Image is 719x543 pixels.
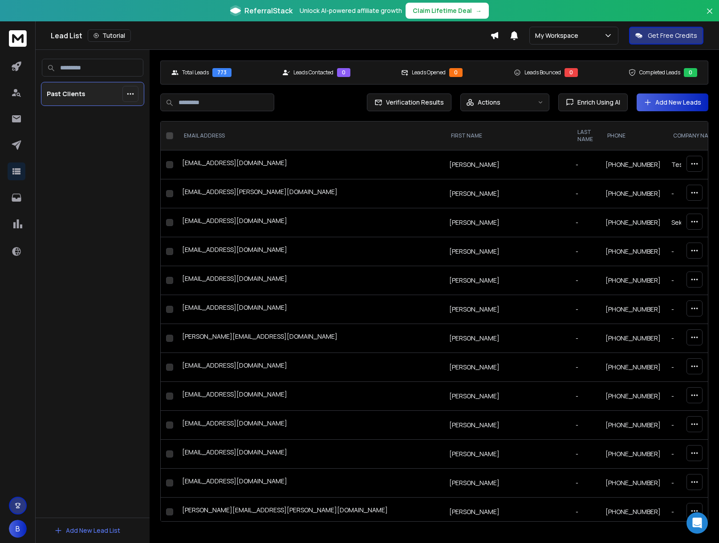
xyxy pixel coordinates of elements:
td: [PHONE_NUMBER] [600,266,666,295]
p: Total Leads [182,69,209,76]
div: Lead List [51,29,490,42]
span: Verification Results [382,98,444,107]
div: [EMAIL_ADDRESS][DOMAIN_NAME] [182,390,439,402]
button: Add New Lead List [47,522,127,539]
td: - [570,150,600,179]
td: [PERSON_NAME] [444,440,570,469]
th: Phone [600,122,666,150]
td: [PHONE_NUMBER] [600,208,666,237]
td: [PERSON_NAME] [444,237,570,266]
td: - [570,411,600,440]
button: B [9,520,27,538]
td: [PERSON_NAME] [444,266,570,295]
p: Leads Opened [412,69,446,76]
div: [EMAIL_ADDRESS][DOMAIN_NAME] [182,245,439,258]
td: - [570,179,600,208]
div: 773 [212,68,232,77]
td: [PERSON_NAME] [444,179,570,208]
td: [PHONE_NUMBER] [600,179,666,208]
td: [PHONE_NUMBER] [600,353,666,382]
button: Enrich Using AI [558,93,628,111]
div: 0 [684,68,697,77]
div: [EMAIL_ADDRESS][DOMAIN_NAME] [182,216,439,229]
div: [EMAIL_ADDRESS][DOMAIN_NAME] [182,477,439,489]
div: [PERSON_NAME][EMAIL_ADDRESS][PERSON_NAME][DOMAIN_NAME] [182,506,439,518]
p: Get Free Credits [648,31,697,40]
td: - [570,237,600,266]
td: [PERSON_NAME] [444,295,570,324]
a: Add New Leads [644,98,701,107]
td: - [570,324,600,353]
button: Close banner [704,5,715,27]
td: [PERSON_NAME] [444,208,570,237]
td: [PERSON_NAME] [444,353,570,382]
td: [PHONE_NUMBER] [600,469,666,498]
th: FIRST NAME [444,122,570,150]
td: - [570,440,600,469]
td: - [570,266,600,295]
td: [PERSON_NAME] [444,382,570,411]
td: - [570,469,600,498]
div: 0 [565,68,578,77]
div: 0 [337,68,350,77]
button: Add New Leads [637,93,708,111]
td: [PHONE_NUMBER] [600,295,666,324]
p: Past Clients [47,89,85,98]
button: Claim Lifetime Deal→ [406,3,489,19]
button: Get Free Credits [629,27,703,45]
div: 0 [449,68,463,77]
p: Leads Contacted [293,69,333,76]
td: [PHONE_NUMBER] [600,150,666,179]
div: [EMAIL_ADDRESS][DOMAIN_NAME] [182,361,439,373]
div: Open Intercom Messenger [687,512,708,534]
button: Verification Results [367,93,451,111]
td: - [570,208,600,237]
td: - [570,353,600,382]
td: [PHONE_NUMBER] [600,237,666,266]
td: [PHONE_NUMBER] [600,498,666,527]
span: Enrich Using AI [574,98,620,107]
td: [PHONE_NUMBER] [600,440,666,469]
div: [PERSON_NAME][EMAIL_ADDRESS][DOMAIN_NAME] [182,332,439,344]
td: [PERSON_NAME] [444,469,570,498]
span: ReferralStack [244,5,292,16]
th: LAST NAME [570,122,600,150]
td: [PERSON_NAME] [444,411,570,440]
td: [PERSON_NAME] [444,324,570,353]
td: - [570,498,600,527]
div: [EMAIL_ADDRESS][DOMAIN_NAME] [182,303,439,316]
p: Completed Leads [639,69,680,76]
td: [PHONE_NUMBER] [600,411,666,440]
td: [PHONE_NUMBER] [600,324,666,353]
div: [EMAIL_ADDRESS][DOMAIN_NAME] [182,158,439,171]
div: [EMAIL_ADDRESS][PERSON_NAME][DOMAIN_NAME] [182,187,439,200]
p: Leads Bounced [524,69,561,76]
div: [EMAIL_ADDRESS][DOMAIN_NAME] [182,419,439,431]
td: [PERSON_NAME] [444,150,570,179]
td: [PERSON_NAME] [444,498,570,527]
th: EMAIL ADDRESS [177,122,444,150]
p: My Workspace [535,31,582,40]
p: Actions [478,98,500,107]
div: [EMAIL_ADDRESS][DOMAIN_NAME] [182,274,439,287]
button: Tutorial [88,29,131,42]
td: - [570,382,600,411]
td: - [570,295,600,324]
div: [EMAIL_ADDRESS][DOMAIN_NAME] [182,448,439,460]
p: Unlock AI-powered affiliate growth [300,6,402,15]
span: → [475,6,482,15]
td: [PHONE_NUMBER] [600,382,666,411]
